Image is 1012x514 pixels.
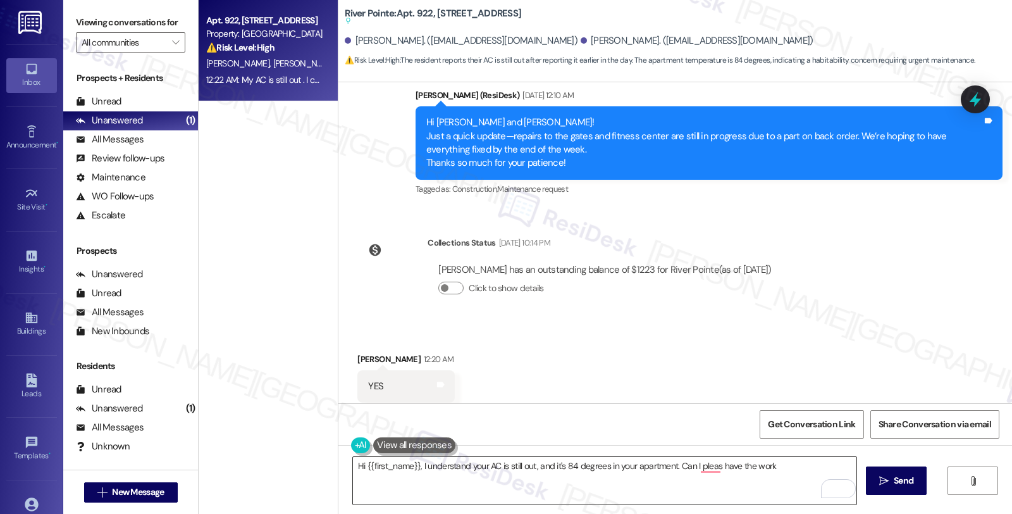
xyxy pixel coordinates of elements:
button: Get Conversation Link [760,410,863,439]
span: Send [894,474,913,487]
div: Prospects + Residents [63,72,198,85]
i:  [879,476,889,486]
div: Maintenance [76,171,145,184]
button: Send [866,467,927,495]
div: Tagged as: [416,180,1003,198]
span: [PERSON_NAME] [206,58,273,69]
div: [DATE] 10:14 PM [496,236,550,249]
div: (1) [183,111,199,130]
div: New Inbounds [76,325,149,338]
div: WO Follow-ups [76,190,154,203]
button: New Message [84,482,178,503]
textarea: To enrich screen reader interactions, please activate Accessibility in Grammarly extension settings [353,457,856,505]
div: Unanswered [76,268,143,281]
div: [PERSON_NAME]. ([EMAIL_ADDRESS][DOMAIN_NAME]) [345,34,577,47]
span: Construction , [452,184,498,194]
span: New Message [112,486,164,499]
span: • [46,201,47,210]
div: Apt. 922, [STREET_ADDRESS] [206,14,323,27]
i:  [172,37,179,47]
span: • [56,139,58,147]
div: Escalate [76,209,125,222]
div: All Messages [76,133,144,146]
span: • [44,263,46,272]
div: (1) [183,399,199,418]
div: [PERSON_NAME] (ResiDesk) [416,89,1003,106]
div: All Messages [76,306,144,319]
div: Property: [GEOGRAPHIC_DATA] [206,27,323,41]
div: Collections Status [428,236,495,249]
div: 12:22 AM: My AC is still out . I called this morning and was told they were in the way . What tim... [206,74,829,85]
a: Buildings [6,307,57,341]
div: Hi [PERSON_NAME] and [PERSON_NAME]! Just a quick update—repairs to the gates and fitness center a... [426,116,982,170]
div: Unread [76,287,121,300]
div: 12:20 AM [421,353,454,366]
div: Unread [76,383,121,396]
div: [DATE] 12:10 AM [519,89,574,102]
label: Viewing conversations for [76,13,185,32]
div: [PERSON_NAME]. ([EMAIL_ADDRESS][DOMAIN_NAME]) [581,34,813,47]
div: Unread [76,95,121,108]
div: Unanswered [76,114,143,127]
span: • [49,449,51,458]
span: Get Conversation Link [768,418,855,431]
i:  [97,487,107,498]
div: Review follow-ups [76,152,164,165]
div: Residents [63,360,198,373]
input: All communities [82,32,165,53]
div: Prospects [63,244,198,258]
a: Leads [6,370,57,404]
i:  [968,476,978,486]
div: Tagged as: [357,403,455,421]
div: [PERSON_NAME] has an outstanding balance of $1223 for River Pointe (as of [DATE]) [438,263,771,277]
div: All Messages [76,421,144,434]
a: Site Visit • [6,183,57,217]
a: Inbox [6,58,57,92]
button: Share Conversation via email [870,410,999,439]
span: : The resident reports their AC is still out after reporting it earlier in the day. The apartment... [345,54,975,67]
span: Share Conversation via email [879,418,991,431]
span: [PERSON_NAME] [273,58,336,69]
a: Insights • [6,245,57,279]
div: Unknown [76,440,130,453]
b: River Pointe: Apt. 922, [STREET_ADDRESS] [345,7,521,28]
strong: ⚠️ Risk Level: High [206,42,275,53]
label: Click to show details [469,282,543,295]
span: Maintenance request [497,184,568,194]
a: Templates • [6,432,57,466]
strong: ⚠️ Risk Level: High [345,55,399,65]
div: Unanswered [76,402,143,415]
img: ResiDesk Logo [18,11,44,34]
div: YES [368,380,383,393]
div: [PERSON_NAME] [357,353,455,370]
